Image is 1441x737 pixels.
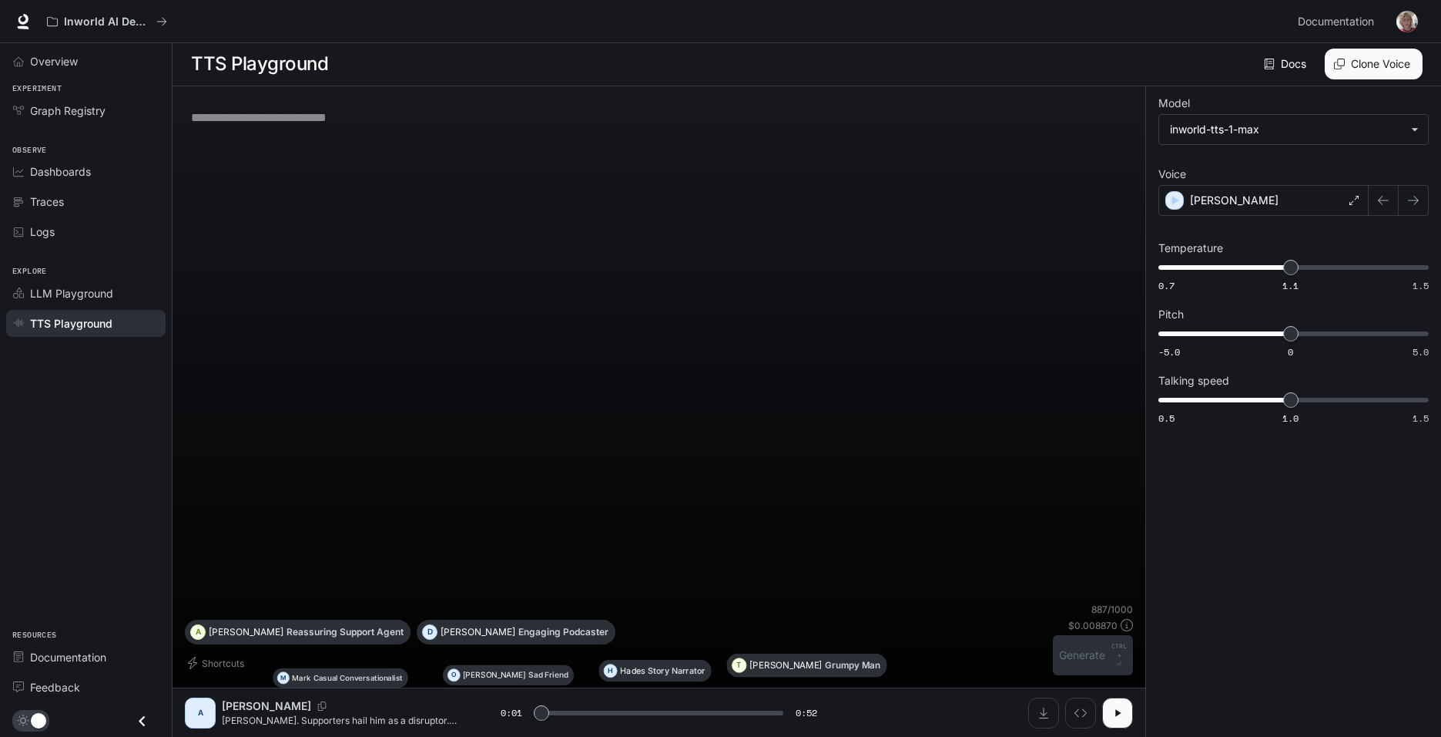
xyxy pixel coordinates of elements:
div: H [604,660,616,682]
p: [PERSON_NAME] [749,661,822,670]
a: Documentation [6,644,166,671]
span: 0:01 [501,705,522,721]
p: Engaging Podcaster [518,628,608,637]
p: Inworld AI Demos [64,15,150,29]
span: Feedback [30,679,80,695]
div: A [191,620,205,644]
p: [PERSON_NAME] [209,628,283,637]
p: Reassuring Support Agent [287,628,404,637]
span: 1.5 [1413,412,1429,425]
button: Shortcuts [185,651,250,675]
button: Clone Voice [1325,49,1423,79]
span: Documentation [1298,12,1374,32]
button: D[PERSON_NAME]Engaging Podcaster [417,620,615,644]
a: Documentation [1292,6,1386,37]
p: Hades [620,667,645,675]
button: Close drawer [125,705,159,737]
a: Feedback [6,674,166,701]
div: D [423,620,437,644]
p: Casual Conversationalist [313,675,403,682]
div: T [732,654,746,678]
button: HHadesStory Narrator [598,660,711,682]
span: Logs [30,224,55,240]
span: 0:52 [796,705,817,721]
p: Temperature [1158,243,1223,254]
p: [PERSON_NAME]. Supporters hail him as a disruptor. Critics say he’s a danger to democratic norms.... [222,714,464,727]
a: Logs [6,218,166,245]
img: User avatar [1396,11,1418,32]
a: Docs [1261,49,1312,79]
span: 5.0 [1413,345,1429,358]
span: 0 [1288,345,1293,358]
p: [PERSON_NAME] [463,671,526,679]
span: 1.0 [1282,412,1299,425]
button: Inspect [1065,698,1096,729]
p: Mark [292,675,310,682]
a: TTS Playground [6,310,166,337]
p: Sad Friend [528,671,568,679]
p: $ 0.008870 [1068,619,1118,632]
span: 0.5 [1158,412,1175,425]
span: 1.5 [1413,279,1429,292]
span: Dashboards [30,163,91,180]
button: Copy Voice ID [311,702,333,711]
span: Overview [30,53,78,69]
p: [PERSON_NAME] [441,628,515,637]
p: Pitch [1158,309,1184,320]
span: -5.0 [1158,345,1180,358]
a: Traces [6,188,166,215]
span: Documentation [30,649,106,665]
p: Story Narrator [648,667,705,675]
span: 1.1 [1282,279,1299,292]
div: M [278,668,290,688]
span: Traces [30,194,64,210]
span: LLM Playground [30,285,113,301]
div: inworld-tts-1-max [1159,115,1428,144]
p: [PERSON_NAME] [1190,193,1278,208]
button: All workspaces [40,6,174,37]
div: O [448,665,460,685]
p: Grumpy Man [825,661,880,670]
a: Graph Registry [6,97,166,124]
button: A[PERSON_NAME]Reassuring Support Agent [185,620,411,644]
span: 0.7 [1158,279,1175,292]
h1: TTS Playground [191,49,328,79]
button: Download audio [1028,698,1059,729]
a: Overview [6,48,166,75]
button: User avatar [1392,6,1423,37]
button: O[PERSON_NAME]Sad Friend [443,665,574,685]
button: T[PERSON_NAME]Grumpy Man [726,654,886,678]
p: 887 / 1000 [1091,603,1133,616]
p: Voice [1158,169,1186,180]
button: MMarkCasual Conversationalist [273,668,408,688]
span: Graph Registry [30,103,106,119]
a: Dashboards [6,158,166,185]
div: inworld-tts-1-max [1170,122,1403,137]
div: A [188,701,213,725]
p: Model [1158,98,1190,109]
p: [PERSON_NAME] [222,698,311,714]
a: LLM Playground [6,280,166,307]
span: TTS Playground [30,315,112,331]
p: Talking speed [1158,375,1229,386]
span: Dark mode toggle [31,712,46,729]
